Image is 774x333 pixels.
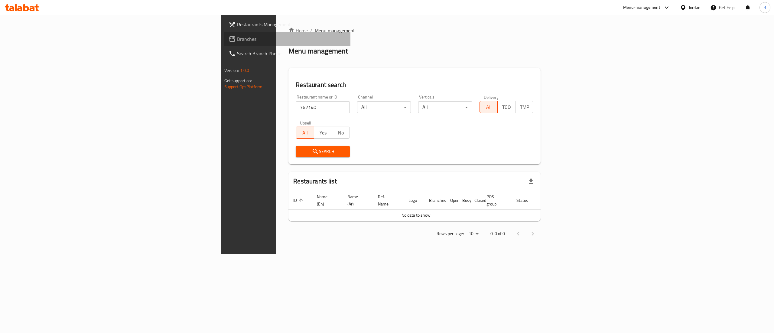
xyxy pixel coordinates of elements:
span: TGO [500,103,513,112]
input: Search for restaurant name or ID.. [296,101,350,113]
a: Restaurants Management [224,17,351,32]
div: Menu-management [623,4,660,11]
a: Branches [224,32,351,46]
h2: Restaurant search [296,80,533,89]
button: No [332,127,350,139]
span: No data to show [402,211,431,219]
button: All [296,127,314,139]
div: All [418,101,472,113]
span: All [298,128,311,137]
div: Jordan [689,4,701,11]
span: Name (En) [317,193,335,208]
span: B [763,4,766,11]
button: All [480,101,498,113]
span: No [334,128,347,137]
span: Search Branch Phone [237,50,346,57]
span: Status [516,197,536,204]
label: Delivery [484,95,499,99]
span: Name (Ar) [347,193,366,208]
span: Get support on: [224,77,252,85]
span: Branches [237,35,346,43]
table: enhanced table [288,191,564,221]
span: ID [293,197,305,204]
span: POS group [486,193,504,208]
th: Logo [404,191,424,210]
th: Open [445,191,457,210]
p: Rows per page: [437,230,464,238]
a: Search Branch Phone [224,46,351,61]
button: TGO [497,101,515,113]
h2: Restaurants list [293,177,337,186]
span: Version: [224,66,239,74]
button: Yes [314,127,332,139]
span: Yes [317,128,330,137]
div: Rows per page: [466,229,481,238]
button: Search [296,146,350,157]
a: Support.OpsPlatform [224,83,263,91]
th: Busy [457,191,470,210]
button: TMP [515,101,533,113]
span: All [482,103,495,112]
span: TMP [518,103,531,112]
label: Upsell [300,121,311,125]
span: Ref. Name [378,193,396,208]
nav: breadcrumb [288,27,541,34]
p: 0-0 of 0 [490,230,505,238]
div: Export file [524,174,538,189]
th: Closed [470,191,482,210]
span: Search [301,148,345,155]
span: Restaurants Management [237,21,346,28]
div: All [357,101,411,113]
th: Branches [424,191,445,210]
span: 1.0.0 [240,66,249,74]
